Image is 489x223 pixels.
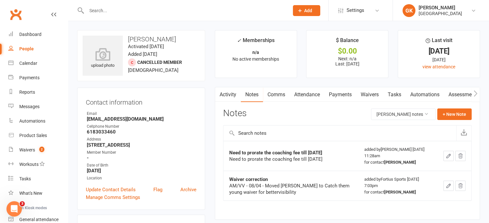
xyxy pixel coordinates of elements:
[232,56,279,62] span: No active memberships
[8,56,68,71] a: Calendar
[87,116,196,122] strong: [EMAIL_ADDRESS][DOMAIN_NAME]
[8,6,24,22] a: Clubworx
[384,190,416,194] strong: [PERSON_NAME]
[83,48,123,69] div: upload photo
[8,27,68,42] a: Dashboard
[426,36,452,48] div: Last visit
[19,133,47,138] div: Product Sales
[8,172,68,186] a: Tasks
[384,160,416,165] strong: [PERSON_NAME]
[87,136,196,142] div: Address
[128,51,157,57] time: Added [DATE]
[19,75,40,80] div: Payments
[229,156,353,162] div: Need to prorate the coaching fee till [DATE]
[223,108,247,120] h3: Notes
[19,191,42,196] div: What's New
[87,155,196,161] strong: -
[290,87,324,102] a: Attendance
[8,128,68,143] a: Product Sales
[137,60,182,65] span: Cancelled member
[86,193,140,201] a: Manage Comms Settings
[229,150,322,156] strong: Need to prorate the coaching fee till [DATE]
[86,96,196,106] h3: Contact information
[128,67,178,73] span: [DEMOGRAPHIC_DATA]
[8,42,68,56] a: People
[87,124,196,130] div: Cellphone Number
[87,168,196,174] strong: [DATE]
[223,125,456,141] input: Search notes
[304,8,312,13] span: Add
[87,150,196,156] div: Member Number
[19,104,40,109] div: Messages
[8,99,68,114] a: Messages
[19,46,34,51] div: People
[419,5,462,11] div: [PERSON_NAME]
[336,36,359,48] div: $ Balance
[419,11,462,16] div: [GEOGRAPHIC_DATA]
[87,175,196,181] div: Location
[403,4,415,17] div: GK
[85,6,285,15] input: Search...
[347,3,364,18] span: Settings
[8,114,68,128] a: Automations
[229,176,268,182] strong: Waiver correction
[87,162,196,168] div: Date of Birth
[383,87,406,102] a: Tasks
[39,147,44,152] span: 2
[364,146,432,166] div: added by [PERSON_NAME] [DATE] 11:28am
[241,87,263,102] a: Notes
[19,217,59,222] div: General attendance
[87,111,196,117] div: Email
[422,64,455,69] a: view attendance
[364,189,432,195] div: for contact
[8,85,68,99] a: Reports
[237,36,275,48] div: Memberships
[406,87,444,102] a: Automations
[8,143,68,157] a: Waivers 2
[364,159,432,166] div: for contact
[19,90,35,95] div: Reports
[312,48,382,55] div: $0.00
[237,38,241,44] i: ✓
[444,87,483,102] a: Assessments
[324,87,356,102] a: Payments
[263,87,290,102] a: Comms
[437,108,472,120] button: + New Note
[87,142,196,148] strong: [STREET_ADDRESS]
[312,56,382,66] p: Next: n/a Last: [DATE]
[19,118,45,124] div: Automations
[128,44,164,49] time: Activated [DATE]
[229,183,353,195] div: AM/VV - 08/04 - Moved [PERSON_NAME] to Catch them young waiver for bettervisibility
[404,56,474,63] div: [DATE]
[19,147,35,152] div: Waivers
[153,186,162,193] a: Flag
[6,201,22,217] iframe: Intercom live chat
[8,186,68,201] a: What's New
[19,176,31,181] div: Tasks
[293,5,320,16] button: Add
[87,129,196,135] strong: 6183033460
[180,186,196,193] a: Archive
[364,176,432,195] div: added by Fortius Sports [DATE] 7:03pm
[8,71,68,85] a: Payments
[19,61,37,66] div: Calendar
[215,87,241,102] a: Activity
[83,36,200,43] h3: [PERSON_NAME]
[86,186,136,193] a: Update Contact Details
[19,162,39,167] div: Workouts
[356,87,383,102] a: Waivers
[20,201,25,206] span: 3
[19,32,41,37] div: Dashboard
[252,50,259,55] strong: n/a
[371,108,436,120] button: [PERSON_NAME] notes
[404,48,474,55] div: [DATE]
[8,157,68,172] a: Workouts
